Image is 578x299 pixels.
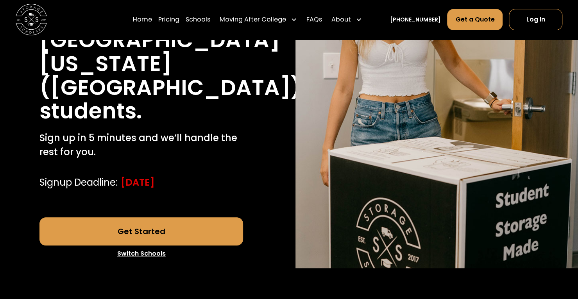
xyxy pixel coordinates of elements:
[186,9,210,30] a: Schools
[16,4,47,35] img: Storage Scholars main logo
[328,9,365,30] div: About
[39,217,243,245] a: Get Started
[158,9,179,30] a: Pricing
[509,9,562,30] a: Log In
[306,9,322,30] a: FAQs
[331,15,351,24] div: About
[133,9,152,30] a: Home
[390,16,441,24] a: [PHONE_NUMBER]
[39,99,142,123] h1: students.
[447,9,503,30] a: Get a Quote
[217,9,300,30] div: Moving After College
[121,175,155,190] div: [DATE]
[39,131,243,159] p: Sign up in 5 minutes and we’ll handle the rest for you.
[39,28,301,99] h1: [GEOGRAPHIC_DATA][US_STATE] ([GEOGRAPHIC_DATA])
[39,245,243,262] a: Switch Schools
[220,15,286,24] div: Moving After College
[39,175,118,190] div: Signup Deadline:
